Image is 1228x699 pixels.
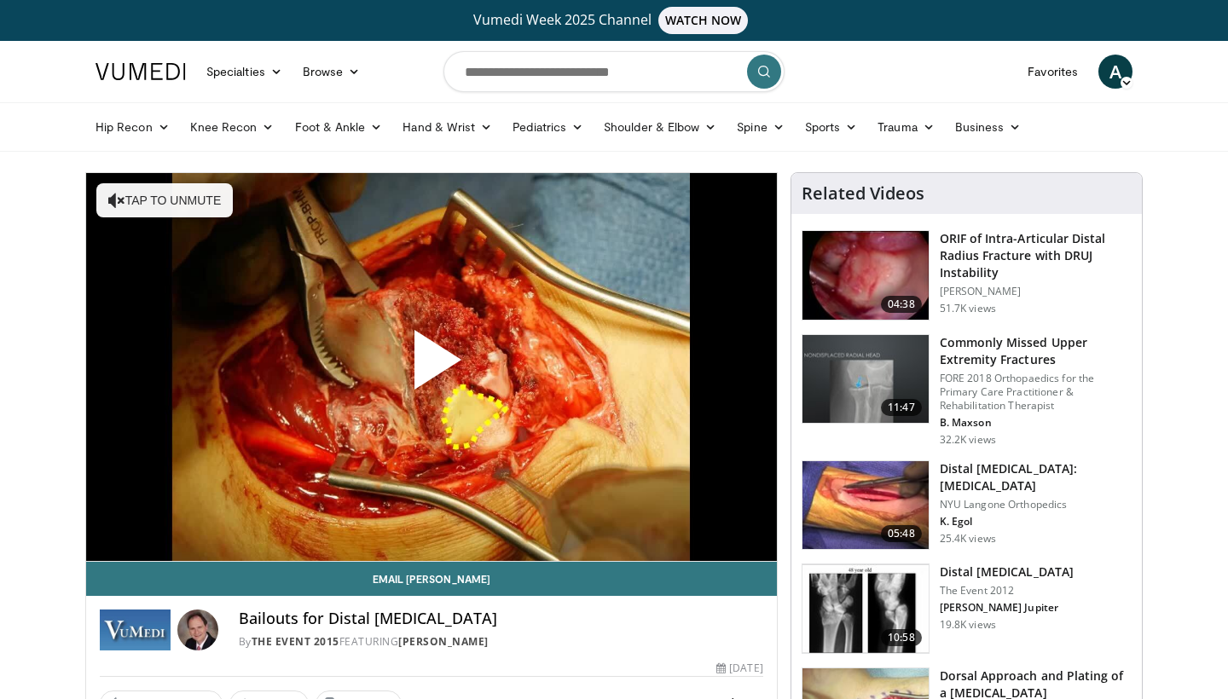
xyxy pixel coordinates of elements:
[940,601,1074,615] p: [PERSON_NAME] Jupiter
[940,498,1132,511] p: NYU Langone Orthopedics
[940,563,1074,581] h3: Distal [MEDICAL_DATA]
[881,399,922,416] span: 11:47
[940,584,1074,598] p: The Event 2012
[96,63,186,80] img: VuMedi Logo
[196,55,293,89] a: Specialties
[881,525,922,542] span: 05:48
[180,110,285,144] a: Knee Recon
[940,532,996,546] p: 25.4K views
[940,302,996,315] p: 51.7K views
[940,334,1132,368] h3: Commonly Missed Upper Extremity Fractures
[802,460,1132,551] a: 05:48 Distal [MEDICAL_DATA]: [MEDICAL_DATA] NYU Langone Orthopedics K. Egol 25.4K views
[867,110,945,144] a: Trauma
[802,564,929,653] img: d5ySKFN8UhyXrjO34xMDoxOjByO_JhYE.150x105_q85_crop-smart_upscale.jpg
[278,283,585,450] button: Play Video
[502,110,594,144] a: Pediatrics
[802,231,929,320] img: f205fea7-5dbf-4452-aea8-dd2b960063ad.150x105_q85_crop-smart_upscale.jpg
[252,634,339,649] a: The Event 2015
[945,110,1032,144] a: Business
[940,285,1132,298] p: [PERSON_NAME]
[239,609,763,628] h4: Bailouts for Distal [MEDICAL_DATA]
[1098,55,1132,89] a: A
[940,460,1132,494] h3: Distal [MEDICAL_DATA]: [MEDICAL_DATA]
[802,334,1132,447] a: 11:47 Commonly Missed Upper Extremity Fractures FORE 2018 Orthopaedics for the Primary Care Pract...
[940,515,1132,529] p: K. Egol
[85,110,180,144] a: Hip Recon
[86,562,777,596] a: Email [PERSON_NAME]
[940,372,1132,413] p: FORE 2018 Orthopaedics for the Primary Care Practitioner & Rehabilitation Therapist
[940,618,996,632] p: 19.8K views
[802,230,1132,321] a: 04:38 ORIF of Intra-Articular Distal Radius Fracture with DRUJ Instability [PERSON_NAME] 51.7K views
[1017,55,1088,89] a: Favorites
[98,7,1130,34] a: Vumedi Week 2025 ChannelWATCH NOW
[716,661,762,676] div: [DATE]
[940,416,1132,430] p: B. Maxson
[86,173,777,562] video-js: Video Player
[881,629,922,646] span: 10:58
[594,110,727,144] a: Shoulder & Elbow
[940,433,996,447] p: 32.2K views
[727,110,794,144] a: Spine
[285,110,393,144] a: Foot & Ankle
[795,110,868,144] a: Sports
[802,461,929,550] img: bc58b799-5045-44a7-a548-f03e4d12a111.150x105_q85_crop-smart_upscale.jpg
[881,296,922,313] span: 04:38
[443,51,785,92] input: Search topics, interventions
[392,110,502,144] a: Hand & Wrist
[96,183,233,217] button: Tap to unmute
[802,335,929,424] img: b2c65235-e098-4cd2-ab0f-914df5e3e270.150x105_q85_crop-smart_upscale.jpg
[802,563,1132,654] a: 10:58 Distal [MEDICAL_DATA] The Event 2012 [PERSON_NAME] Jupiter 19.8K views
[293,55,371,89] a: Browse
[940,230,1132,281] h3: ORIF of Intra-Articular Distal Radius Fracture with DRUJ Instability
[398,634,489,649] a: [PERSON_NAME]
[802,183,924,204] h4: Related Videos
[100,609,171,650] img: The Event 2015
[239,634,763,650] div: By FEATURING
[177,609,218,650] img: Avatar
[658,7,749,34] span: WATCH NOW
